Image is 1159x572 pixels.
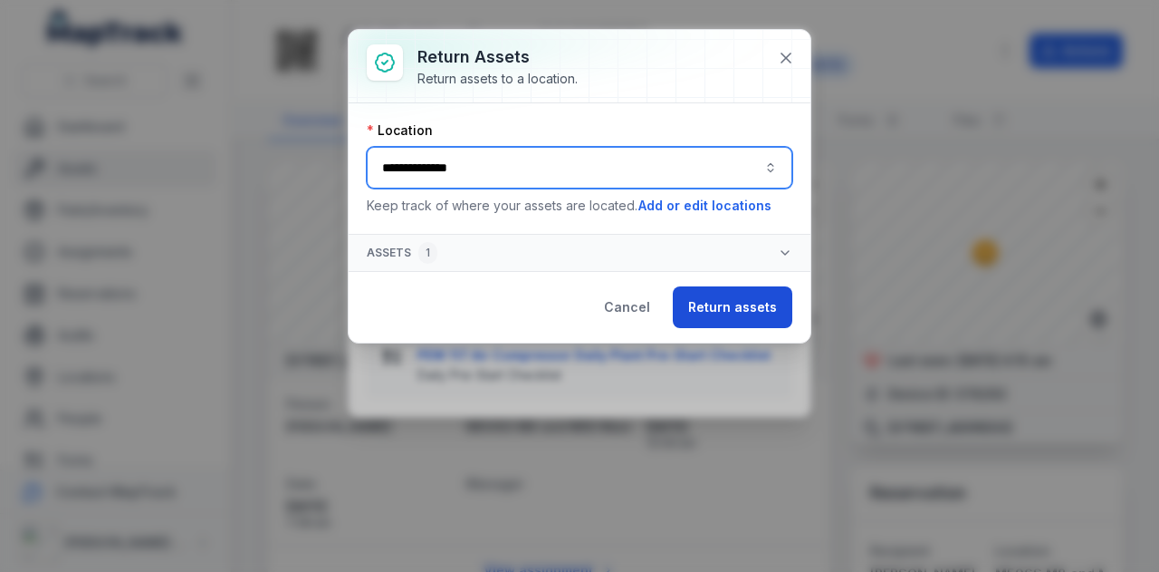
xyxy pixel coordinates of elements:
[418,242,437,264] div: 1
[589,286,666,328] button: Cancel
[417,70,578,88] div: Return assets to a location.
[637,196,772,216] button: Add or edit locations
[367,242,437,264] span: Assets
[673,286,792,328] button: Return assets
[349,235,810,271] button: Assets1
[417,44,578,70] h3: Return assets
[367,196,792,216] p: Keep track of where your assets are located.
[367,121,433,140] label: Location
